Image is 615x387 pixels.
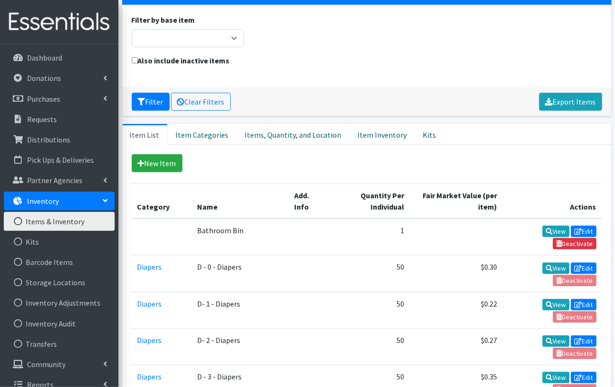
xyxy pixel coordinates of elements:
a: View [543,335,570,347]
a: Clear Filters [171,93,231,111]
a: New Item [132,154,182,172]
a: Export Items [539,93,602,111]
a: View [543,372,570,383]
a: Community [4,355,115,374]
p: Partner Agencies [27,176,82,185]
a: View [543,226,570,237]
a: View [543,263,570,274]
a: Diapers [137,262,162,272]
a: Item Categories [168,124,237,145]
th: Category [132,184,191,219]
a: Deactivate [553,238,597,249]
a: Inventory Adjustments [4,293,115,312]
p: Distributions [27,135,70,144]
p: Inventory [27,196,59,206]
a: Kits [415,124,444,145]
th: Add. Info [289,184,328,219]
td: $0.27 [410,328,503,365]
td: 50 [328,292,410,328]
th: Quantity Per Individual [328,184,410,219]
th: Actions [503,184,602,219]
a: Diapers [137,335,162,345]
td: $0.22 [410,292,503,328]
td: 50 [328,328,410,365]
a: Edit [571,299,597,310]
a: Items & Inventory [4,212,115,231]
a: Distributions [4,130,115,149]
p: Requests [27,114,57,124]
a: Donations [4,69,115,88]
a: Pick Ups & Deliveries [4,150,115,169]
a: Dashboard [4,48,115,67]
a: Edit [571,226,597,237]
td: D - 0 - Diapers [191,255,289,292]
a: Edit [571,263,597,274]
a: Barcode Items [4,253,115,272]
a: Requests [4,110,115,129]
a: Diapers [137,299,162,308]
p: Donations [27,73,61,83]
td: D- 1 - Diapers [191,292,289,328]
a: Item Inventory [350,124,415,145]
p: Community [27,360,65,369]
td: D- 2 - Diapers [191,328,289,365]
td: $0.30 [410,255,503,292]
a: Item List [122,124,168,145]
a: Partner Agencies [4,171,115,190]
th: Name [191,184,289,219]
a: Items, Quantity, and Location [237,124,350,145]
label: Filter by base item [132,14,195,26]
img: HumanEssentials [4,6,115,38]
a: Transfers [4,334,115,353]
p: Pick Ups & Deliveries [27,155,94,165]
a: Inventory Audit [4,314,115,333]
td: Bathroom Bin [191,219,289,255]
label: Also include inactive items [132,55,230,66]
a: Storage Locations [4,273,115,292]
a: Kits [4,232,115,251]
td: 1 [328,219,410,255]
a: Edit [571,335,597,347]
td: 50 [328,255,410,292]
a: Diapers [137,372,162,381]
th: Fair Market Value (per item) [410,184,503,219]
a: View [543,299,570,310]
button: Filter [132,93,170,111]
input: Also include inactive items [132,57,138,63]
p: Dashboard [27,53,62,62]
a: Edit [571,372,597,383]
a: Inventory [4,192,115,211]
a: Purchases [4,89,115,108]
p: Purchases [27,94,60,104]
